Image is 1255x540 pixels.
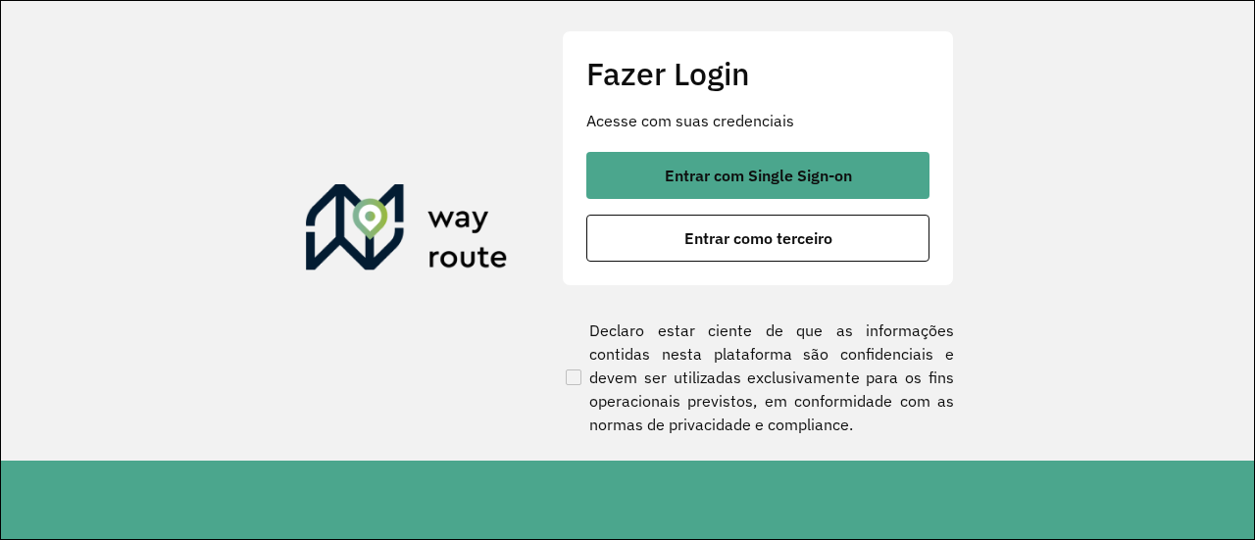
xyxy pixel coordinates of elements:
button: button [586,215,929,262]
label: Declaro estar ciente de que as informações contidas nesta plataforma são confidenciais e devem se... [562,319,954,436]
h2: Fazer Login [586,55,929,92]
span: Entrar como terceiro [684,230,832,246]
img: Roteirizador AmbevTech [306,184,508,278]
button: button [586,152,929,199]
span: Entrar com Single Sign-on [665,168,852,183]
p: Acesse com suas credenciais [586,109,929,132]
